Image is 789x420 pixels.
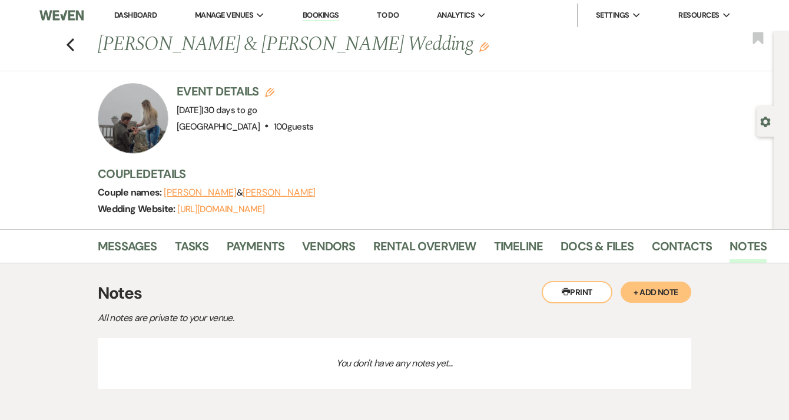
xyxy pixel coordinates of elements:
[542,281,612,303] button: Print
[621,282,691,303] button: + Add Note
[652,237,712,263] a: Contacts
[98,237,157,263] a: Messages
[98,31,625,59] h1: [PERSON_NAME] & [PERSON_NAME] Wedding
[730,237,767,263] a: Notes
[177,203,264,215] a: [URL][DOMAIN_NAME]
[377,10,399,20] a: To Do
[114,10,157,20] a: Dashboard
[373,237,476,263] a: Rental Overview
[177,104,257,116] span: [DATE]
[98,281,691,306] h3: Notes
[177,121,260,133] span: [GEOGRAPHIC_DATA]
[98,166,757,182] h3: Couple Details
[227,237,285,263] a: Payments
[596,9,629,21] span: Settings
[164,187,316,199] span: &
[437,9,475,21] span: Analytics
[243,188,316,197] button: [PERSON_NAME]
[177,83,314,100] h3: Event Details
[98,186,164,199] span: Couple names:
[164,188,237,197] button: [PERSON_NAME]
[39,3,84,28] img: Weven Logo
[175,237,209,263] a: Tasks
[303,10,339,21] a: Bookings
[204,104,257,116] span: 30 days to go
[195,9,253,21] span: Manage Venues
[98,310,510,326] p: All notes are private to your venue.
[98,338,691,389] p: You don't have any notes yet...
[302,237,355,263] a: Vendors
[760,115,771,127] button: Open lead details
[494,237,543,263] a: Timeline
[678,9,719,21] span: Resources
[561,237,634,263] a: Docs & Files
[479,41,489,52] button: Edit
[201,104,257,116] span: |
[274,121,314,133] span: 100 guests
[98,203,177,215] span: Wedding Website:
